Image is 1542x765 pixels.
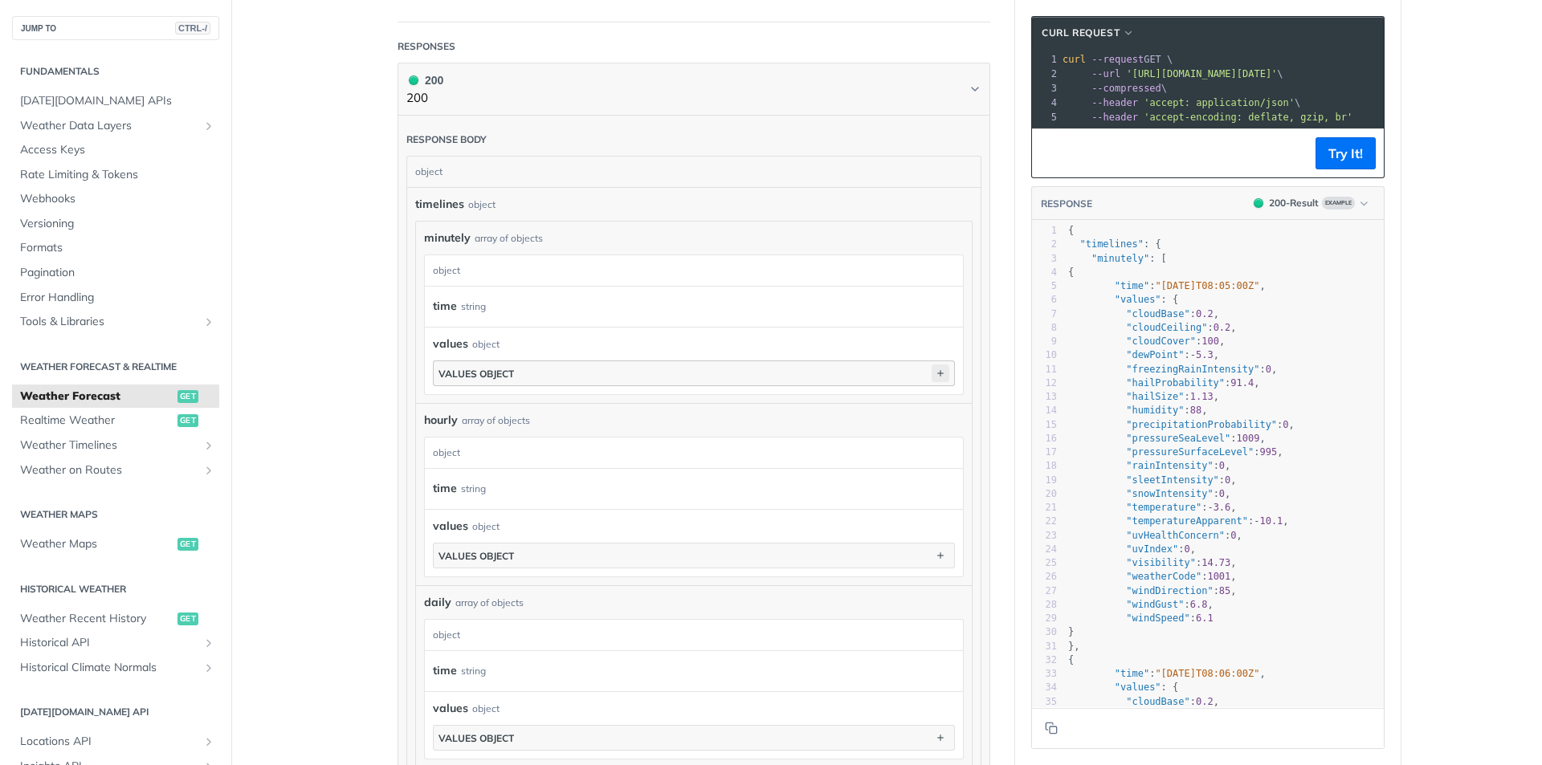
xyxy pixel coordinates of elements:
div: object [425,437,959,468]
span: "minutely" [1091,253,1149,264]
a: [DATE][DOMAIN_NAME] APIs [12,89,219,113]
span: 0.2 [1214,322,1231,333]
h2: Fundamentals [12,64,219,79]
span: Weather Recent History [20,611,173,627]
div: string [461,295,486,318]
span: "sleetIntensity" [1126,474,1219,486]
span: timelines [415,196,464,213]
span: values [433,700,468,717]
span: "weatherCode" [1126,571,1201,582]
span: : , [1068,460,1230,471]
span: "humidity" [1126,405,1184,416]
span: 995 [1259,446,1277,458]
span: Weather Data Layers [20,118,198,134]
span: : , [1068,391,1219,402]
div: 3 [1032,81,1059,96]
span: 1.13 [1190,391,1214,402]
a: Rate Limiting & Tokens [12,163,219,187]
span: 100 [1201,336,1219,347]
div: object [425,620,959,650]
span: : , [1068,585,1237,596]
div: 18 [1032,459,1057,473]
span: 'accept: application/json' [1144,97,1295,108]
div: object [472,519,500,534]
span: 14.73 [1201,557,1230,568]
span: 200 [1254,198,1263,208]
div: object [407,157,977,187]
span: Access Keys [20,142,215,158]
span: 5.3 [1196,349,1214,360]
span: "rainIntensity" [1126,460,1213,471]
span: Weather Timelines [20,437,198,454]
span: curl [1063,54,1086,65]
span: : , [1068,364,1277,375]
h2: Weather Maps [12,507,219,522]
label: time [433,295,457,318]
span: : , [1068,515,1289,527]
span: --request [1091,54,1144,65]
span: "windGust" [1126,599,1184,610]
div: 4 [1032,266,1057,279]
span: Weather Forecast [20,389,173,405]
span: 0 [1219,460,1225,471]
span: "uvHealthConcern" [1126,530,1225,541]
button: Show subpages for Weather Data Layers [202,120,215,132]
span: 0.2 [1196,696,1214,707]
span: "time" [1115,280,1149,291]
span: : , [1068,405,1208,416]
span: "timelines" [1079,238,1143,250]
span: --url [1091,68,1120,79]
span: 3.6 [1214,502,1231,513]
a: Error Handling [12,286,219,310]
button: values object [434,543,954,568]
a: Weather Recent Historyget [12,607,219,631]
a: Webhooks [12,187,219,211]
a: Locations APIShow subpages for Locations API [12,730,219,754]
span: "precipitationProbability" [1126,419,1277,430]
div: 2 [1032,238,1057,251]
span: "values" [1115,294,1161,305]
span: "temperatureApparent" [1126,515,1248,527]
span: "cloudCeiling" [1126,322,1207,333]
label: time [433,477,457,500]
div: 4 [1032,96,1059,110]
span: --header [1091,112,1138,123]
span: : , [1068,349,1219,360]
span: 6.8 [1190,599,1208,610]
div: array of objects [462,413,530,428]
span: 0 [1185,543,1190,555]
div: values object [439,732,514,744]
span: "pressureSurfaceLevel" [1126,446,1254,458]
span: { [1068,225,1074,236]
span: : , [1068,280,1266,291]
span: 'accept-encoding: deflate, gzip, br' [1144,112,1352,123]
span: minutely [424,230,471,246]
div: 35 [1032,695,1057,709]
span: Weather Maps [20,536,173,552]
span: '[URL][DOMAIN_NAME][DATE]' [1126,68,1277,79]
a: Weather Forecastget [12,385,219,409]
span: 0.2 [1196,308,1214,319]
span: 10.1 [1259,515,1283,527]
span: --compressed [1091,83,1161,94]
span: Example [1322,197,1355,210]
span: "values" [1115,682,1161,693]
span: "pressureSeaLevel" [1126,433,1230,444]
span: "cloudBase" [1126,696,1189,707]
a: Historical Climate NormalsShow subpages for Historical Climate Normals [12,656,219,680]
div: 8 [1032,321,1057,335]
span: : , [1068,446,1283,458]
div: 200 - Result [1269,196,1319,210]
span: "hailProbability" [1126,377,1225,389]
span: "uvIndex" [1126,543,1178,555]
span: daily [424,594,451,611]
a: Historical APIShow subpages for Historical API [12,631,219,655]
button: Show subpages for Historical Climate Normals [202,661,215,674]
span: Historical API [20,635,198,651]
span: "[DATE]T08:05:00Z" [1155,280,1259,291]
span: "visibility" [1126,557,1196,568]
span: "snowIntensity" [1126,488,1213,499]
div: 21 [1032,501,1057,515]
h2: Historical Weather [12,582,219,596]
button: JUMP TOCTRL-/ [12,16,219,40]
